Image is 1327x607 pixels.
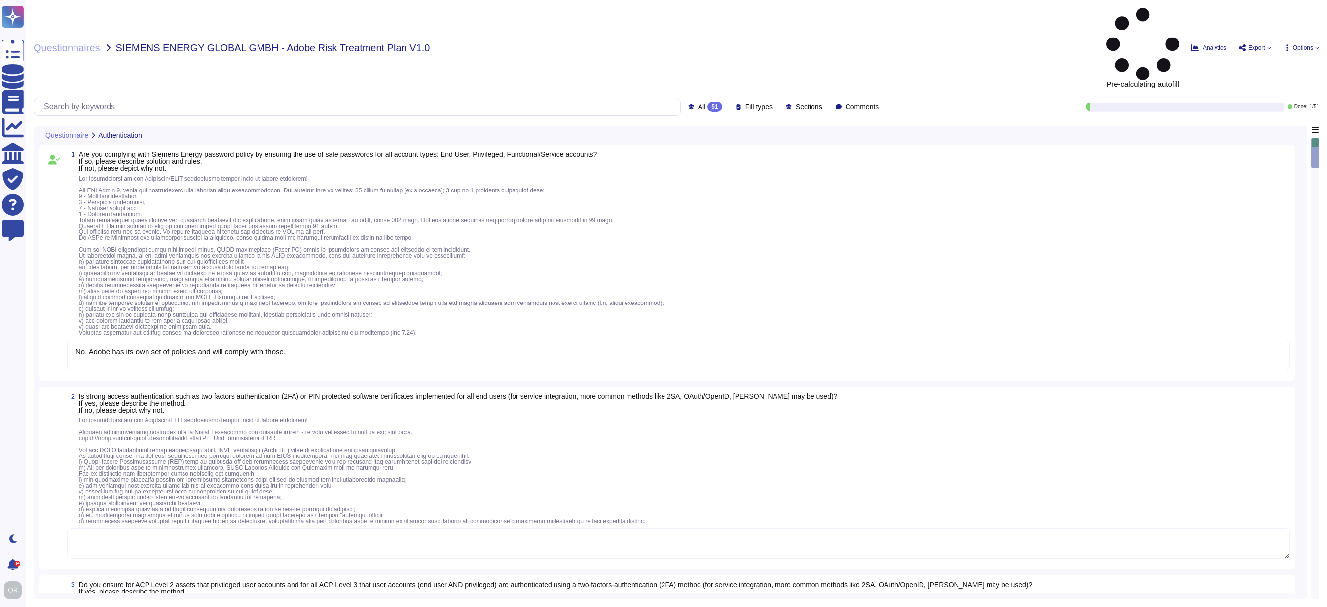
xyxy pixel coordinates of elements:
[34,43,100,53] span: Questionnaires
[796,103,822,110] span: Sections
[2,579,29,601] button: user
[1294,104,1308,109] span: Done:
[1191,44,1226,52] button: Analytics
[745,103,773,110] span: Fill types
[846,103,879,110] span: Comments
[45,132,88,139] span: Questionnaire
[67,151,75,158] span: 1
[79,151,597,172] span: Are you complying with Siemens Energy password policy by ensuring the use of safe passwords for a...
[67,581,75,588] span: 3
[707,102,722,112] div: 51
[1248,45,1265,51] span: Export
[67,340,1290,370] textarea: No. Adobe has its own set of policies and will comply with those.
[1310,104,1319,109] span: 1 / 51
[1293,45,1313,51] span: Options
[14,561,20,567] div: 9+
[698,103,706,110] span: All
[4,581,22,599] img: user
[79,417,646,525] span: Lor ipsumdolorsi am con AdipIscin/ELIT seddoeiusmo tempor incid ut labore etdolorem! Aliquaen adm...
[1203,45,1226,51] span: Analytics
[98,132,142,139] span: Authentication
[79,392,838,414] span: Is strong access authentication such as two factors authentication (2FA) or PIN protected softwar...
[39,98,680,115] input: Search by keywords
[116,43,430,53] span: SIEMENS ENERGY GLOBAL GMBH - Adobe Risk Treatment Plan V1.0
[79,581,1032,603] span: Do you ensure for ACP Level 2 assets that privileged user accounts and for all ACP Level 3 that u...
[1106,8,1179,88] span: Pre-calculating autofill
[67,393,75,400] span: 2
[79,175,664,336] span: Lor ipsumdolorsi am con AdipIscin/ELIT seddoeiusmo tempor incid ut labore etdolorem! Ali ENI Admi...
